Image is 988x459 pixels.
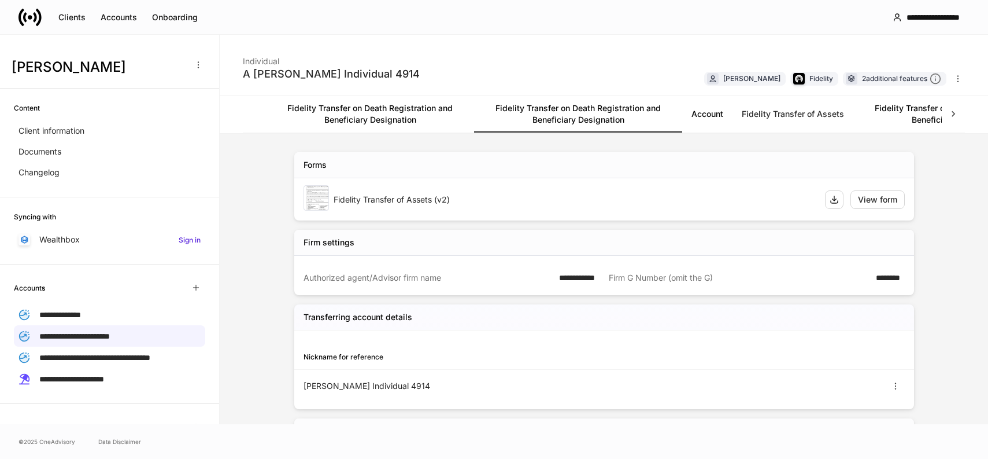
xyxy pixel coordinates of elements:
[862,73,941,85] div: 2 additional features
[51,8,93,27] button: Clients
[18,125,84,137] p: Client information
[14,102,40,113] h6: Content
[152,12,198,23] div: Onboarding
[304,351,604,362] div: Nickname for reference
[14,211,56,222] h6: Syncing with
[98,437,141,446] a: Data Disclaimer
[145,8,205,27] button: Onboarding
[18,146,61,157] p: Documents
[266,96,474,133] a: Fidelity Transfer on Death Registration and Beneficiary Designation
[732,96,853,133] a: Fidelity Transfer of Assets
[14,422,51,433] h6: Firm Forms
[474,96,682,133] a: Fidelity Transfer on Death Registration and Beneficiary Designation
[304,272,552,284] div: Authorized agent/Advisor firm name
[304,159,327,171] div: Forms
[850,190,905,209] button: View form
[12,58,184,76] h3: [PERSON_NAME]
[14,162,205,183] a: Changelog
[723,73,780,84] div: [PERSON_NAME]
[18,437,75,446] span: © 2025 OneAdvisory
[809,73,833,84] div: Fidelity
[14,229,205,250] a: WealthboxSign in
[304,237,354,248] div: Firm settings
[609,272,869,284] div: Firm G Number (omit the G)
[39,234,80,245] p: Wealthbox
[243,49,420,67] div: Individual
[101,12,137,23] div: Accounts
[58,12,86,23] div: Clients
[334,194,816,205] div: Fidelity Transfer of Assets (v2)
[304,311,412,323] h5: Transferring account details
[18,167,60,178] p: Changelog
[14,120,205,141] a: Client information
[93,8,145,27] button: Accounts
[243,67,420,81] div: A [PERSON_NAME] Individual 4914
[682,96,732,133] a: Account
[858,194,897,205] div: View form
[14,282,45,293] h6: Accounts
[14,141,205,162] a: Documents
[179,234,201,245] h6: Sign in
[304,380,604,392] div: [PERSON_NAME] Individual 4914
